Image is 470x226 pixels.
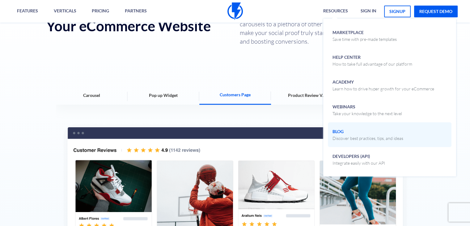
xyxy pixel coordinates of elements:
[332,61,412,67] p: How to take full advantage of our platform
[328,48,451,73] a: Help CenterHow to take full advantage of our platform
[288,92,326,98] span: Product Review V.1
[46,2,231,33] h2: Social Proof Widgets for Your eCommerce Website
[332,102,402,117] span: Webinars
[332,127,403,141] span: Blog
[332,111,402,117] p: Take your knowledge to the next level
[56,86,128,105] div: 1 / 5
[149,92,178,98] span: Pop up Widget
[332,53,412,67] span: Help Center
[220,92,251,98] span: Customers Page
[332,36,397,42] p: Save time with pre-made templates
[328,73,451,98] a: AcademyLearn how to drive hyper growth for your eCommerce
[328,23,451,48] a: MarketplaceSave time with pre-made templates
[332,135,403,141] p: Discover best practices, tips, and ideas
[271,86,343,105] div: 4 / 5
[83,92,100,98] span: Carousel
[332,152,385,166] span: Developers (API)
[328,147,451,172] a: Developers (API)Integrate easily with our API
[332,28,397,42] span: Marketplace
[414,6,458,17] a: request demo
[332,160,385,166] p: Integrate easily with our API
[332,77,434,92] span: Academy
[384,6,411,17] a: signup
[199,86,271,105] div: 3 / 5
[328,98,451,122] a: WebinarsTake your knowledge to the next level
[328,122,451,147] a: BlogDiscover best practices, tips, and ideas
[128,86,199,105] div: 2 / 5
[332,86,434,92] p: Learn how to drive hyper growth for your eCommerce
